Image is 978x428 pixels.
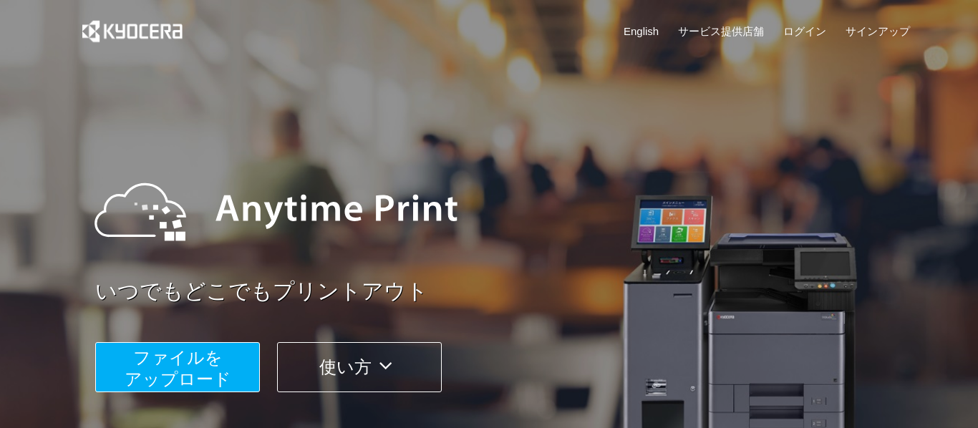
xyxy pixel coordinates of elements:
[624,24,659,39] a: English
[277,342,442,392] button: 使い方
[125,348,231,389] span: ファイルを ​​アップロード
[846,24,910,39] a: サインアップ
[783,24,826,39] a: ログイン
[95,342,260,392] button: ファイルを​​アップロード
[95,276,919,307] a: いつでもどこでもプリントアウト
[678,24,764,39] a: サービス提供店舗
